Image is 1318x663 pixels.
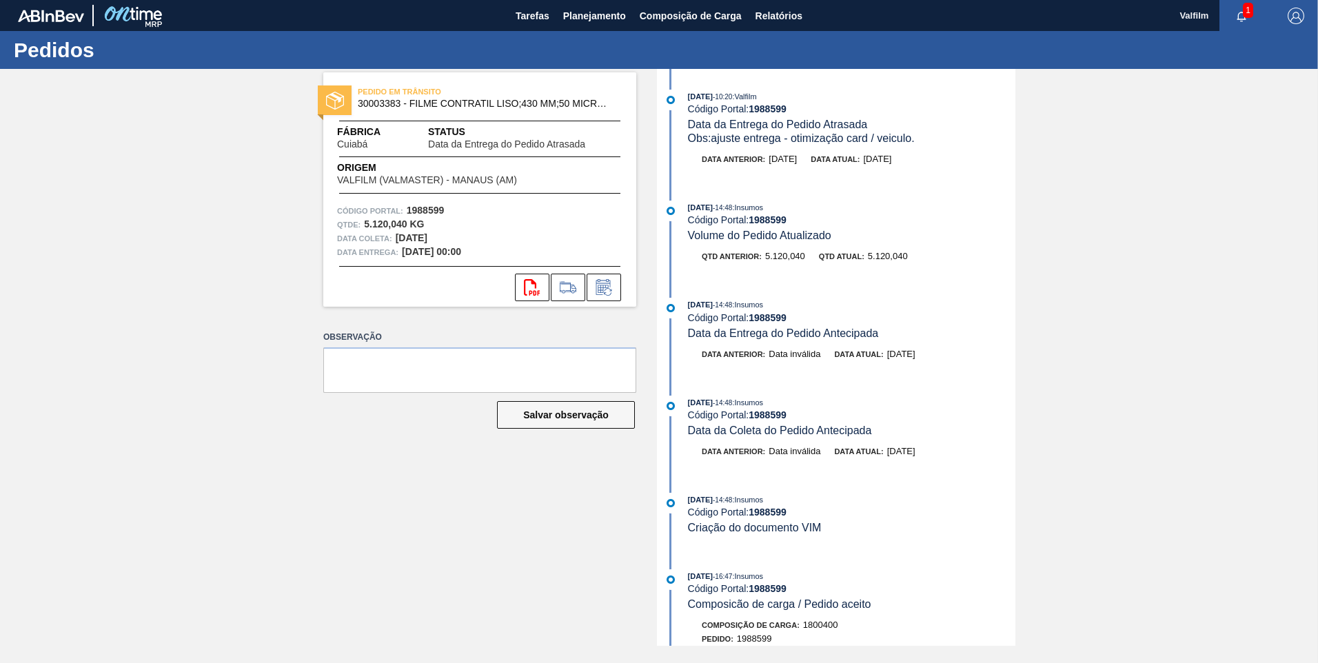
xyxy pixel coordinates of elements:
span: Data anterior: [702,447,765,456]
span: : Insumos [732,300,763,309]
strong: 5.120,040 KG [364,218,424,229]
img: atual [667,402,675,410]
span: Data inválida [769,349,820,359]
span: - 14:48 [713,496,732,504]
span: : Insumos [732,496,763,504]
span: Composição de Carga : [702,621,800,629]
span: Relatórios [756,8,802,24]
span: Data da Entrega do Pedido Antecipada [688,327,879,339]
span: Fábrica [337,125,411,139]
span: : Insumos [732,203,763,212]
span: Data atual: [834,350,883,358]
span: : Insumos [732,398,763,407]
span: 5.120,040 [765,251,805,261]
span: Data da Entrega do Pedido Atrasada [688,119,868,130]
span: Data coleta: [337,232,392,245]
span: Planejamento [563,8,626,24]
span: 1988599 [737,633,772,644]
span: Qtde : [337,218,361,232]
span: Tarefas [516,8,549,24]
span: [DATE] [688,496,713,504]
div: Código Portal: [688,507,1015,518]
span: [DATE] [688,203,713,212]
img: atual [667,499,675,507]
div: Código Portal: [688,103,1015,114]
span: Data atual: [834,447,883,456]
span: Data anterior: [702,155,765,163]
strong: 1988599 [749,409,787,420]
strong: [DATE] [396,232,427,243]
label: Observação [323,327,636,347]
span: Código Portal: [337,204,403,218]
span: [DATE] [688,572,713,580]
img: atual [667,304,675,312]
span: Origem [337,161,556,175]
span: Status [428,125,622,139]
span: - 14:48 [713,301,732,309]
strong: 1988599 [749,312,787,323]
span: Qtd anterior: [702,252,762,261]
span: [DATE] [887,446,915,456]
span: [DATE] [863,154,891,164]
div: Informar alteração no pedido [587,274,621,301]
span: Cuiabá [337,139,367,150]
span: Data da Entrega do Pedido Atrasada [428,139,585,150]
span: : Insumos [732,572,763,580]
span: [DATE] [688,300,713,309]
span: VALFILM (VALMASTER) - MANAUS (AM) [337,175,517,185]
strong: 1988599 [407,205,445,216]
span: [DATE] [688,398,713,407]
img: atual [667,575,675,584]
button: Salvar observação [497,401,635,429]
div: Código Portal: [688,409,1015,420]
span: Data da Coleta do Pedido Antecipada [688,425,872,436]
img: Logout [1288,8,1304,24]
img: status [326,92,344,110]
span: Data entrega: [337,245,398,259]
div: Abrir arquivo PDF [515,274,549,301]
h1: Pedidos [14,42,258,58]
span: Data anterior: [702,350,765,358]
img: TNhmsLtSVTkK8tSr43FrP2fwEKptu5GPRR3wAAAABJRU5ErkJggg== [18,10,84,22]
span: Pedido : [702,635,733,643]
div: Código Portal: [688,312,1015,323]
span: Data inválida [769,446,820,456]
span: Data atual: [811,155,860,163]
span: 30003383 - FILME CONTRATIL LISO;430 MM;50 MICRA;;; [358,99,608,109]
span: Composição de Carga [640,8,742,24]
span: Obs: ajuste entrega - otimização card / veiculo. [688,132,915,144]
span: [DATE] [688,92,713,101]
img: atual [667,96,675,104]
button: Notificações [1219,6,1264,25]
span: - 16:47 [713,573,732,580]
img: atual [667,207,675,215]
span: 1800400 [803,620,838,630]
span: - 14:48 [713,399,732,407]
strong: 1988599 [749,583,787,594]
strong: 1988599 [749,507,787,518]
span: : Valfilm [732,92,756,101]
div: Ir para Composição de Carga [551,274,585,301]
span: - 14:48 [713,204,732,212]
strong: 1988599 [749,103,787,114]
span: [DATE] [769,154,797,164]
span: 1 [1243,3,1253,18]
span: Qtd atual: [819,252,864,261]
strong: 1988599 [749,214,787,225]
span: 5.120,040 [868,251,908,261]
div: Código Portal: [688,583,1015,594]
span: [DATE] [887,349,915,359]
strong: [DATE] 00:00 [402,246,461,257]
div: Código Portal: [688,214,1015,225]
span: PEDIDO EM TRÂNSITO [358,85,551,99]
span: - 10:20 [713,93,732,101]
span: Composicão de carga / Pedido aceito [688,598,871,610]
span: Criação do documento VIM [688,522,822,533]
span: Volume do Pedido Atualizado [688,229,831,241]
